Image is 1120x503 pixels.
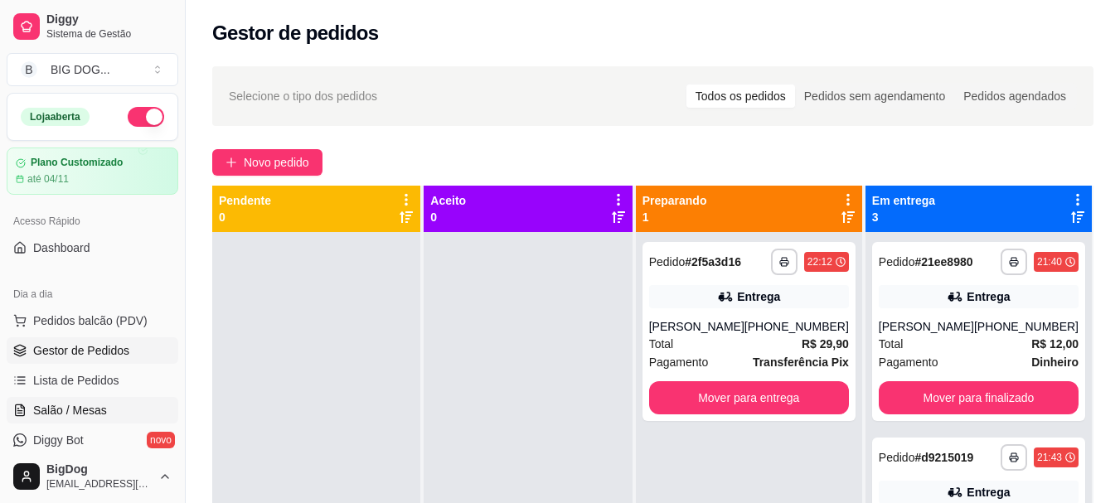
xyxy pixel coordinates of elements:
[967,484,1010,501] div: Entrega
[753,355,849,369] strong: Transferência Pix
[879,255,915,268] span: Pedido
[31,157,123,169] article: Plano Customizado
[642,192,707,209] p: Preparando
[879,381,1079,414] button: Mover para finalizado
[7,427,178,453] a: Diggy Botnovo
[872,209,935,225] p: 3
[974,318,1079,335] div: [PHONE_NUMBER]
[33,402,107,418] span: Salão / Mesas
[7,208,178,235] div: Acesso Rápido
[7,367,178,394] a: Lista de Pedidos
[967,288,1010,305] div: Entrega
[1031,355,1079,369] strong: Dinheiro
[914,255,972,268] strong: # 21ee8980
[737,288,780,305] div: Entrega
[33,239,90,256] span: Dashboard
[46,477,152,491] span: [EMAIL_ADDRESS][DOMAIN_NAME]
[1031,337,1079,351] strong: R$ 12,00
[51,61,110,78] div: BIG DOG ...
[1037,451,1062,464] div: 21:43
[430,209,466,225] p: 0
[649,381,849,414] button: Mover para entrega
[430,192,466,209] p: Aceito
[27,172,69,186] article: até 04/11
[7,7,178,46] a: DiggySistema de Gestão
[33,432,84,448] span: Diggy Bot
[128,107,164,127] button: Alterar Status
[795,85,954,108] div: Pedidos sem agendamento
[649,255,686,268] span: Pedido
[686,85,795,108] div: Todos os pedidos
[7,337,178,364] a: Gestor de Pedidos
[212,149,322,176] button: Novo pedido
[7,281,178,307] div: Dia a dia
[872,192,935,209] p: Em entrega
[21,61,37,78] span: B
[33,312,148,329] span: Pedidos balcão (PDV)
[7,235,178,261] a: Dashboard
[244,153,309,172] span: Novo pedido
[225,157,237,168] span: plus
[33,342,129,359] span: Gestor de Pedidos
[744,318,849,335] div: [PHONE_NUMBER]
[212,20,379,46] h2: Gestor de pedidos
[33,372,119,389] span: Lista de Pedidos
[46,27,172,41] span: Sistema de Gestão
[807,255,832,268] div: 22:12
[914,451,973,464] strong: # d9215019
[219,192,271,209] p: Pendente
[7,307,178,334] button: Pedidos balcão (PDV)
[46,12,172,27] span: Diggy
[46,462,152,477] span: BigDog
[219,209,271,225] p: 0
[229,87,377,105] span: Selecione o tipo dos pedidos
[642,209,707,225] p: 1
[7,457,178,496] button: BigDog[EMAIL_ADDRESS][DOMAIN_NAME]
[685,255,741,268] strong: # 2f5a3d16
[879,353,938,371] span: Pagamento
[802,337,849,351] strong: R$ 29,90
[7,397,178,423] a: Salão / Mesas
[649,353,709,371] span: Pagamento
[7,148,178,195] a: Plano Customizadoaté 04/11
[649,335,674,353] span: Total
[879,318,974,335] div: [PERSON_NAME]
[879,451,915,464] span: Pedido
[21,108,90,126] div: Loja aberta
[7,53,178,86] button: Select a team
[879,335,904,353] span: Total
[954,85,1075,108] div: Pedidos agendados
[1037,255,1062,268] div: 21:40
[649,318,744,335] div: [PERSON_NAME]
